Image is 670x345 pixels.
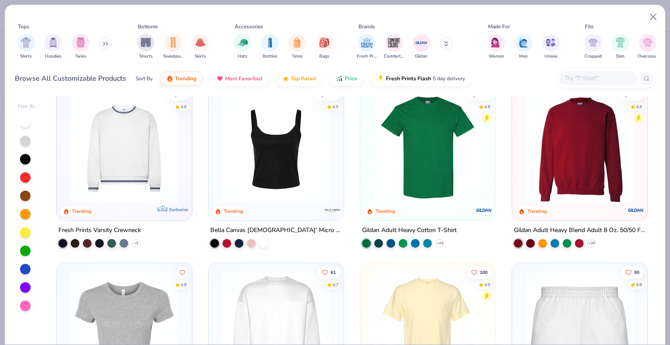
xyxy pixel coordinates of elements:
div: Browse All Customizable Products [15,73,126,84]
div: Filter By [18,103,35,110]
img: Men Image [519,38,528,48]
div: Fits [585,23,594,31]
div: filter for Sweatpants [163,34,183,60]
div: 4.8 [636,103,642,110]
img: Shirts Image [21,38,31,48]
div: 4.9 [332,103,338,110]
div: filter for Shirts [17,34,35,60]
span: Shorts [139,53,153,60]
img: Gildan Image [415,36,428,49]
img: Unisex Image [546,38,556,48]
span: Hats [238,53,247,60]
div: filter for Gildan [413,34,430,60]
span: Comfort Colors [384,53,404,60]
button: filter button [612,34,629,60]
button: Like [315,88,340,100]
div: 4.7 [332,282,338,288]
span: 129 [328,92,336,96]
button: filter button [638,34,657,60]
span: Unisex [544,53,557,60]
span: + 30 [588,240,595,246]
div: filter for Hoodies [44,34,62,60]
img: Hats Image [238,38,248,48]
span: Most Favorited [225,75,262,82]
img: Oversized Image [643,38,653,48]
div: Tops [18,23,29,31]
img: Women Image [491,38,501,48]
span: 109 [480,92,488,96]
button: filter button [357,34,377,60]
img: Bottles Image [265,38,275,48]
button: filter button [17,34,35,60]
button: Price [329,71,364,86]
img: c7b025ed-4e20-46ac-9c52-55bc1f9f47df [521,93,639,202]
button: filter button [488,34,505,60]
span: Bottles [263,53,277,60]
button: filter button [413,34,430,60]
button: Like [467,266,492,279]
button: Like [177,266,189,279]
span: Exclusive [169,206,188,212]
img: c7959168-479a-4259-8c5e-120e54807d6b [486,93,604,202]
span: 6 [182,92,185,96]
button: Top Rated [276,71,322,86]
span: Fresh Prints [357,53,377,60]
button: filter button [137,34,154,60]
span: Tanks [75,53,86,60]
div: filter for Hats [234,34,251,60]
span: Hoodies [45,53,62,60]
img: 4d4398e1-a86f-4e3e-85fd-b9623566810e [65,93,183,202]
div: filter for Totes [288,34,306,60]
span: 90 [634,270,639,275]
div: Sort By [136,75,153,82]
img: Cropped Image [588,38,598,48]
img: Slim Image [615,38,625,48]
img: 8af284bf-0d00-45ea-9003-ce4b9a3194ad [217,93,335,202]
img: Bags Image [319,38,329,48]
div: Brands [359,23,375,31]
img: Bella + Canvas logo [324,201,341,219]
span: Bags [319,53,329,60]
div: filter for Bags [316,34,333,60]
span: + 44 [436,240,443,246]
div: filter for Unisex [542,34,560,60]
button: Like [318,266,340,279]
button: Most Favorited [210,71,269,86]
span: Men [519,53,528,60]
div: filter for Bottles [261,34,279,60]
div: filter for Oversized [638,34,657,60]
span: Trending [175,75,196,82]
img: Tanks Image [76,38,85,48]
div: filter for Comfort Colors [384,34,404,60]
img: trending.gif [166,75,173,82]
span: Sweatpants [163,53,183,60]
img: 80dc4ece-0e65-4f15-94a6-2a872a258fbd [335,93,453,202]
span: Totes [292,53,303,60]
button: Close [645,9,662,25]
span: Oversized [638,53,657,60]
div: filter for Men [515,34,532,60]
span: + 3 [134,240,138,246]
button: filter button [288,34,306,60]
div: filter for Slim [612,34,629,60]
span: Shirts [20,53,32,60]
img: Gildan logo [627,201,644,219]
img: Hoodies Image [48,38,58,48]
div: 4.9 [484,282,490,288]
span: Women [489,53,504,60]
button: Like [619,88,644,100]
button: Fresh Prints Flash5 day delivery [371,71,472,86]
input: Try "T-Shirt" [564,73,631,83]
div: filter for Fresh Prints [357,34,377,60]
span: Gildan [415,53,427,60]
button: filter button [515,34,532,60]
span: Slim [616,53,625,60]
div: Fresh Prints Varsity Crewneck [58,225,141,236]
div: filter for Women [488,34,505,60]
div: 4.8 [181,282,187,288]
span: Price [345,75,357,82]
button: filter button [316,34,333,60]
span: Top Rated [291,75,316,82]
button: Like [467,88,492,100]
div: filter for Tanks [72,34,89,60]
